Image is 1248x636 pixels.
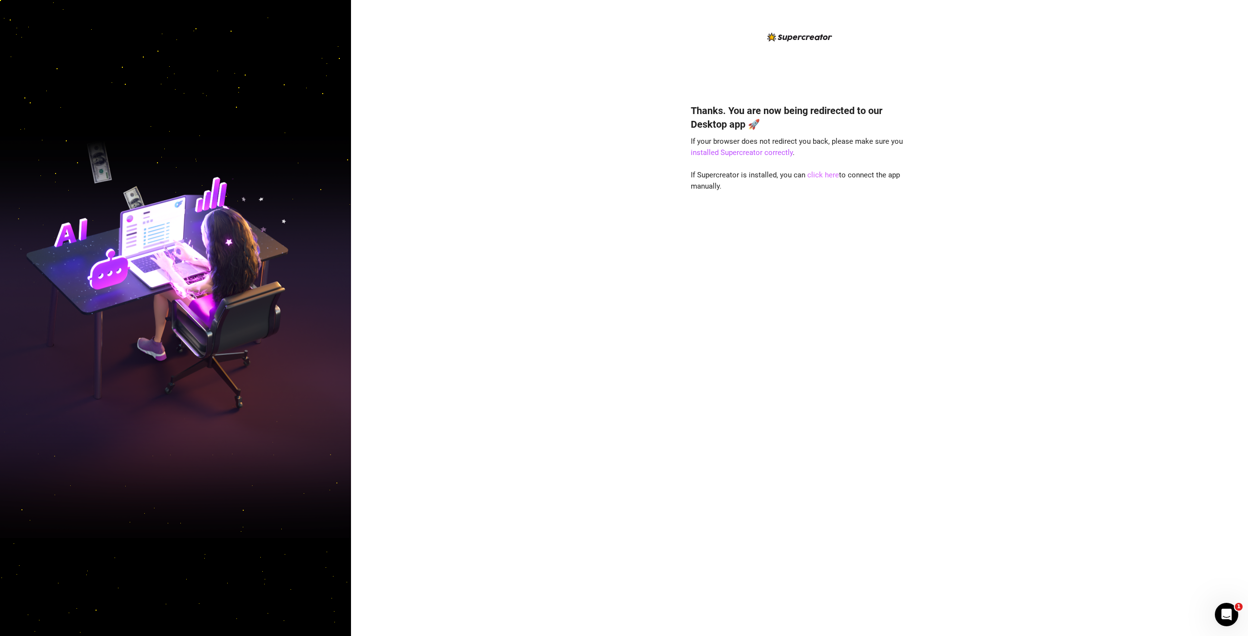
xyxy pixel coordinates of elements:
h4: Thanks. You are now being redirected to our Desktop app 🚀 [691,104,908,131]
a: click here [807,171,839,179]
span: If Supercreator is installed, you can to connect the app manually. [691,171,900,191]
span: 1 [1235,603,1243,611]
a: installed Supercreator correctly [691,148,793,157]
span: If your browser does not redirect you back, please make sure you . [691,137,903,157]
iframe: Intercom live chat [1215,603,1238,626]
img: logo-BBDzfeDw.svg [767,33,832,41]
